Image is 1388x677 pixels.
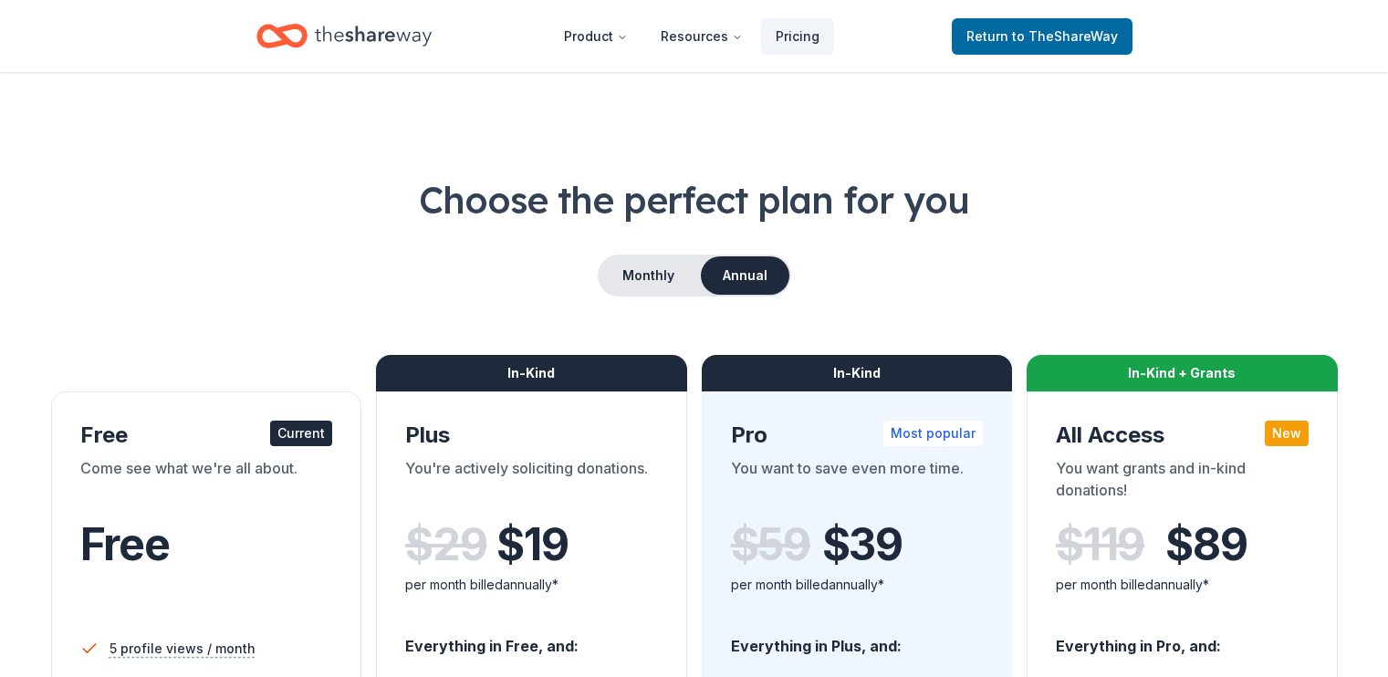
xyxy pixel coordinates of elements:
[1012,28,1118,44] span: to TheShareWay
[80,517,170,571] span: Free
[600,256,697,295] button: Monthly
[701,256,789,295] button: Annual
[80,421,333,450] div: Free
[761,18,834,55] a: Pricing
[731,457,984,508] div: You want to save even more time.
[1056,421,1309,450] div: All Access
[731,620,984,658] div: Everything in Plus, and:
[731,421,984,450] div: Pro
[1165,519,1247,570] span: $ 89
[496,519,568,570] span: $ 19
[80,457,333,508] div: Come see what we're all about.
[1056,574,1309,596] div: per month billed annually*
[1027,355,1338,391] div: In-Kind + Grants
[405,421,658,450] div: Plus
[952,18,1132,55] a: Returnto TheShareWay
[1056,457,1309,508] div: You want grants and in-kind donations!
[549,15,834,57] nav: Main
[731,574,984,596] div: per month billed annually*
[1265,421,1309,446] div: New
[44,174,1344,225] h1: Choose the perfect plan for you
[376,355,687,391] div: In-Kind
[883,421,983,446] div: Most popular
[405,574,658,596] div: per month billed annually*
[549,18,642,55] button: Product
[966,26,1118,47] span: Return
[1056,620,1309,658] div: Everything in Pro, and:
[270,421,332,446] div: Current
[110,638,256,660] span: 5 profile views / month
[702,355,1013,391] div: In-Kind
[405,620,658,658] div: Everything in Free, and:
[405,457,658,508] div: You're actively soliciting donations.
[256,15,432,57] a: Home
[822,519,903,570] span: $ 39
[646,18,757,55] button: Resources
